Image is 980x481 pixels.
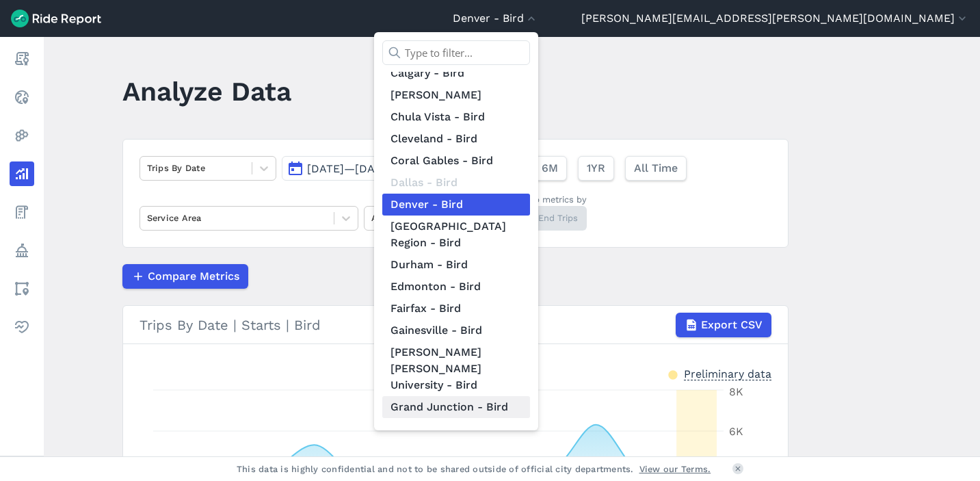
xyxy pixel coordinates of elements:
div: Dallas - Bird [382,172,530,194]
a: Denver - Bird [382,194,530,216]
a: Edmonton - Bird [382,276,530,298]
a: Calgary - Bird [382,62,530,84]
a: Greensboro - Bird [382,418,530,440]
a: Gainesville - Bird [382,320,530,341]
a: [PERSON_NAME] [382,84,530,106]
a: Durham - Bird [382,254,530,276]
input: Type to filter... [382,40,530,65]
a: Chula Vista - Bird [382,106,530,128]
a: Coral Gables - Bird [382,150,530,172]
a: [GEOGRAPHIC_DATA] Region - Bird [382,216,530,254]
a: [PERSON_NAME] [PERSON_NAME] University - Bird [382,341,530,396]
a: Grand Junction - Bird [382,396,530,418]
a: Fairfax - Bird [382,298,530,320]
a: Cleveland - Bird [382,128,530,150]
